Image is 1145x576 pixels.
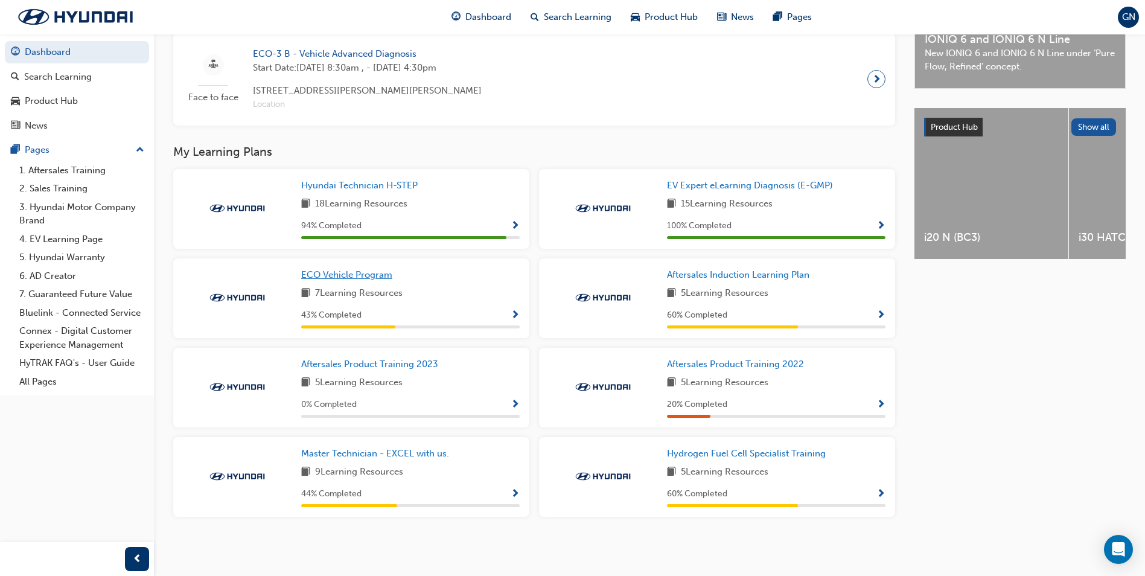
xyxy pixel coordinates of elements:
button: DashboardSearch LearningProduct HubNews [5,39,149,139]
a: 6. AD Creator [14,267,149,286]
img: Trak [570,292,636,304]
a: Aftersales Induction Learning Plan [667,268,814,282]
a: EV Expert eLearning Diagnosis (E-GMP) [667,179,838,193]
span: pages-icon [773,10,782,25]
span: 5 Learning Resources [315,376,403,391]
div: Pages [25,143,49,157]
button: GN [1118,7,1139,28]
span: Pages [787,10,812,24]
span: 7 Learning Resources [315,286,403,301]
span: Dashboard [465,10,511,24]
span: 100 % Completed [667,219,732,233]
div: Search Learning [24,70,92,84]
img: Trak [204,470,270,482]
button: Show Progress [511,308,520,323]
span: Master Technician - EXCEL with us. [301,448,449,459]
span: Show Progress [876,221,885,232]
button: Show Progress [876,308,885,323]
a: Dashboard [5,41,149,63]
button: Pages [5,139,149,161]
span: 20 % Completed [667,398,727,412]
a: Bluelink - Connected Service [14,304,149,322]
a: Hyundai Technician H-STEP [301,179,423,193]
span: ECO-3 B - Vehicle Advanced Diagnosis [253,47,482,61]
span: 0 % Completed [301,398,357,412]
img: Trak [570,470,636,482]
a: Aftersales Product Training 2022 [667,357,809,371]
span: 5 Learning Resources [681,465,768,480]
span: guage-icon [451,10,461,25]
span: sessionType_FACE_TO_FACE-icon [209,57,218,72]
span: guage-icon [11,47,20,58]
a: guage-iconDashboard [442,5,521,30]
button: Show Progress [511,397,520,412]
a: Aftersales Product Training 2023 [301,357,443,371]
span: New IONIQ 6 and IONIQ 6 N Line under ‘Pure Flow, Refined’ concept. [925,46,1115,74]
a: Master Technician - EXCEL with us. [301,447,454,461]
a: search-iconSearch Learning [521,5,621,30]
a: pages-iconPages [764,5,821,30]
span: 15 Learning Resources [681,197,773,212]
a: i20 N (BC3) [914,108,1068,259]
span: 44 % Completed [301,487,362,501]
span: [STREET_ADDRESS][PERSON_NAME][PERSON_NAME] [253,84,482,98]
a: All Pages [14,373,149,391]
button: Show Progress [511,219,520,234]
a: 7. Guaranteed Future Value [14,285,149,304]
span: GN [1122,10,1135,24]
span: book-icon [301,197,310,212]
span: news-icon [717,10,726,25]
span: book-icon [301,465,310,480]
span: book-icon [667,197,676,212]
span: 43 % Completed [301,309,362,322]
span: 60 % Completed [667,487,727,501]
span: prev-icon [133,552,142,567]
span: 94 % Completed [301,219,362,233]
span: Hydrogen Fuel Cell Specialist Training [667,448,826,459]
button: Show Progress [876,219,885,234]
a: 3. Hyundai Motor Company Brand [14,198,149,230]
span: Product Hub [645,10,698,24]
span: book-icon [667,465,676,480]
a: Product HubShow all [924,118,1116,137]
a: Product Hub [5,90,149,112]
div: Open Intercom Messenger [1104,535,1133,564]
span: i20 N (BC3) [924,231,1059,245]
span: Show Progress [511,310,520,321]
span: book-icon [301,376,310,391]
span: pages-icon [11,145,20,156]
span: Search Learning [544,10,611,24]
span: Show Progress [876,400,885,411]
a: news-iconNews [707,5,764,30]
span: car-icon [11,96,20,107]
h3: My Learning Plans [173,145,895,159]
span: Show Progress [876,489,885,500]
span: Show Progress [511,400,520,411]
img: Trak [6,4,145,30]
span: Show Progress [876,310,885,321]
a: News [5,115,149,137]
span: Product Hub [931,122,978,132]
button: Show Progress [876,487,885,502]
span: book-icon [667,286,676,301]
span: search-icon [11,72,19,83]
img: Trak [570,381,636,393]
div: Product Hub [25,94,78,108]
span: car-icon [631,10,640,25]
span: news-icon [11,121,20,132]
a: 2. Sales Training [14,179,149,198]
a: Search Learning [5,66,149,88]
span: 9 Learning Resources [315,465,403,480]
span: Show Progress [511,489,520,500]
span: 18 Learning Resources [315,197,407,212]
a: HyTRAK FAQ's - User Guide [14,354,149,373]
span: Hyundai Technician H-STEP [301,180,418,191]
span: book-icon [667,376,676,391]
a: car-iconProduct Hub [621,5,707,30]
img: Trak [204,381,270,393]
span: EV Expert eLearning Diagnosis (E-GMP) [667,180,833,191]
a: 5. Hyundai Warranty [14,248,149,267]
span: Aftersales Product Training 2022 [667,359,804,370]
a: Face to faceECO-3 B - Vehicle Advanced DiagnosisStart Date:[DATE] 8:30am , - [DATE] 4:30pm[STREET... [183,42,885,116]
